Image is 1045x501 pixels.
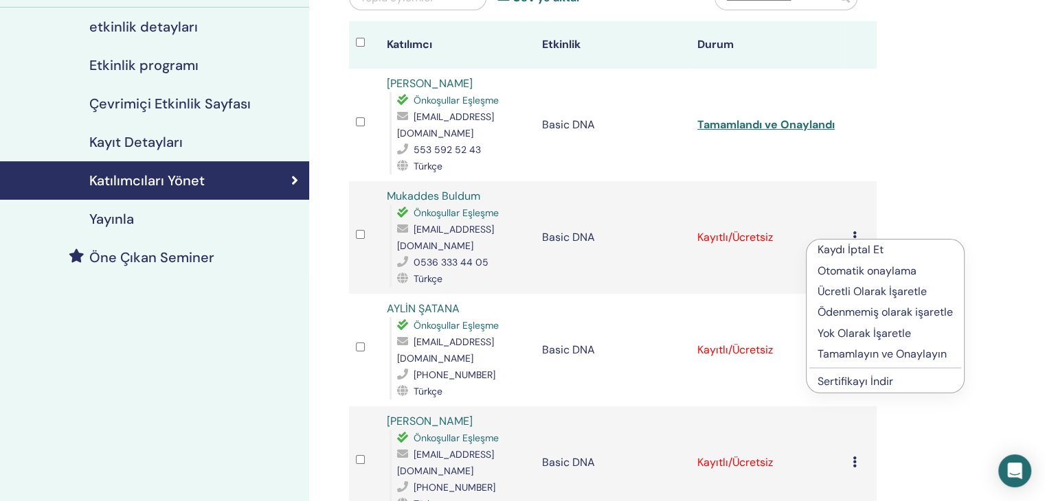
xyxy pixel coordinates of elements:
p: Otomatik onaylama [818,263,953,279]
th: Durum [690,21,846,69]
span: Türkçe [414,385,442,397]
h4: Yayınla [89,211,134,227]
span: Önkoşullar Eşleşme [414,94,499,106]
span: Önkoşullar Eşleşme [414,319,499,331]
h4: etkinlik detayları [89,19,198,35]
span: [EMAIL_ADDRESS][DOMAIN_NAME] [397,448,494,477]
span: [PHONE_NUMBER] [414,481,495,493]
a: Sertifikayı İndir [818,374,893,388]
th: Etkinlik [535,21,690,69]
p: Ücretli Olarak İşaretle [818,283,953,300]
h4: Öne Çıkan Seminer [89,249,214,266]
span: 553 592 52 43 [414,143,481,156]
td: Basic DNA [535,294,690,406]
span: Önkoşullar Eşleşme [414,432,499,444]
th: Katılımcı [380,21,535,69]
span: Türkçe [414,160,442,172]
span: [PHONE_NUMBER] [414,369,495,381]
span: Önkoşullar Eşleşme [414,207,499,219]
span: [EMAIL_ADDRESS][DOMAIN_NAME] [397,336,494,364]
a: [PERSON_NAME] [387,76,473,91]
span: 0536 333 44 05 [414,256,488,268]
a: Tamamlandı ve Onaylandı [697,117,835,132]
a: AYLİN ŞATANA [387,301,460,316]
td: Basic DNA [535,181,690,294]
h4: Etkinlik programı [89,57,199,73]
p: Ödenmemiş olarak işaretle [818,304,953,321]
a: [PERSON_NAME] [387,414,473,428]
h4: Kayıt Detayları [89,134,183,150]
span: Türkçe [414,272,442,285]
span: [EMAIL_ADDRESS][DOMAIN_NAME] [397,110,494,139]
a: Mukaddes Buldum [387,189,480,203]
span: [EMAIL_ADDRESS][DOMAIN_NAME] [397,223,494,252]
p: Kaydı İptal Et [818,242,953,258]
div: Open Intercom Messenger [998,454,1031,487]
td: Basic DNA [535,69,690,181]
p: Yok Olarak İşaretle [818,325,953,342]
h4: Katılımcıları Yönet [89,172,205,189]
h4: Çevrimiçi Etkinlik Sayfası [89,95,251,112]
p: Tamamlayın ve Onaylayın [818,346,953,362]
